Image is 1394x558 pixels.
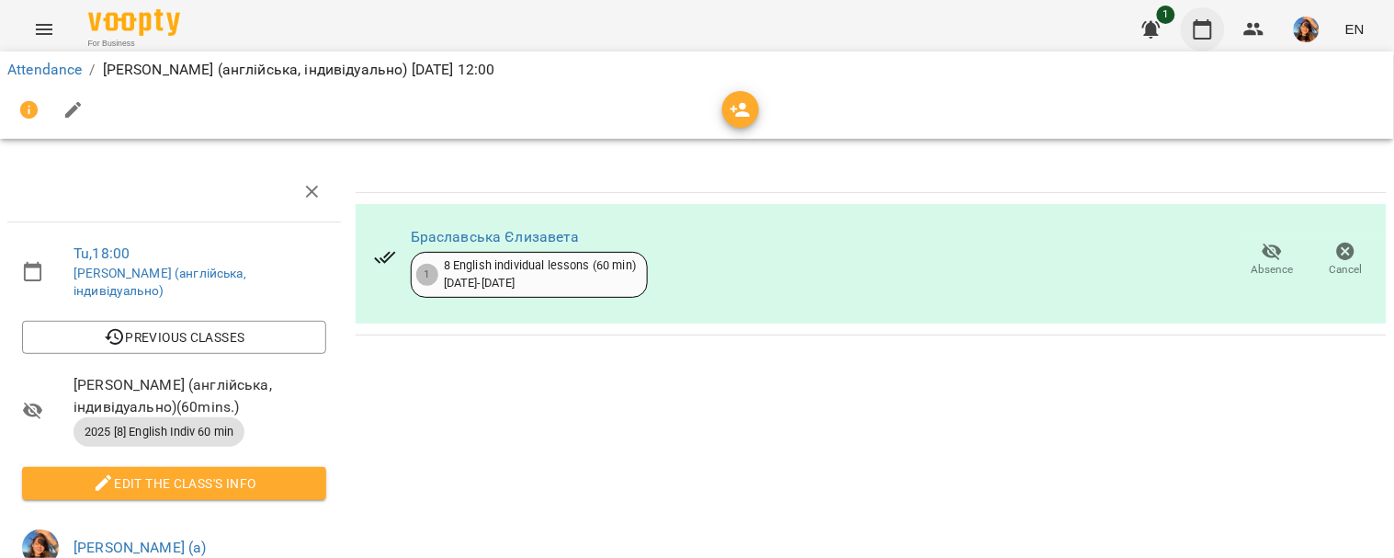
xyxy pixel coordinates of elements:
span: 1 [1157,6,1175,24]
a: [PERSON_NAME] (англійська, індивідуально) [74,266,246,299]
a: [PERSON_NAME] (а) [74,539,207,556]
span: Edit the class's Info [37,473,312,495]
span: [PERSON_NAME] (англійська, індивідуально) ( 60 mins. ) [74,374,326,417]
a: Браславська Єлизавета [411,228,580,245]
div: 8 English individual lessons (60 min) [DATE] - [DATE] [444,257,636,291]
p: [PERSON_NAME] (англійська, індивідуально) [DATE] 12:00 [103,59,495,81]
span: Previous Classes [37,326,312,348]
button: Absence [1236,234,1309,286]
li: / [89,59,95,81]
button: Previous Classes [22,321,326,354]
a: Attendance [7,61,82,78]
button: Cancel [1309,234,1383,286]
div: 1 [416,264,438,286]
span: 2025 [8] English Indiv 60 min [74,424,244,440]
button: Edit the class's Info [22,467,326,500]
span: Cancel [1330,262,1363,278]
img: Voopty Logo [88,9,180,36]
nav: breadcrumb [7,59,1387,81]
span: Absence [1252,262,1294,278]
span: EN [1345,19,1365,39]
img: a3cfe7ef423bcf5e9dc77126c78d7dbf.jpg [1294,17,1320,42]
span: For Business [88,38,180,50]
a: Tu , 18:00 [74,245,130,262]
button: Menu [22,7,66,51]
button: EN [1338,12,1372,46]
